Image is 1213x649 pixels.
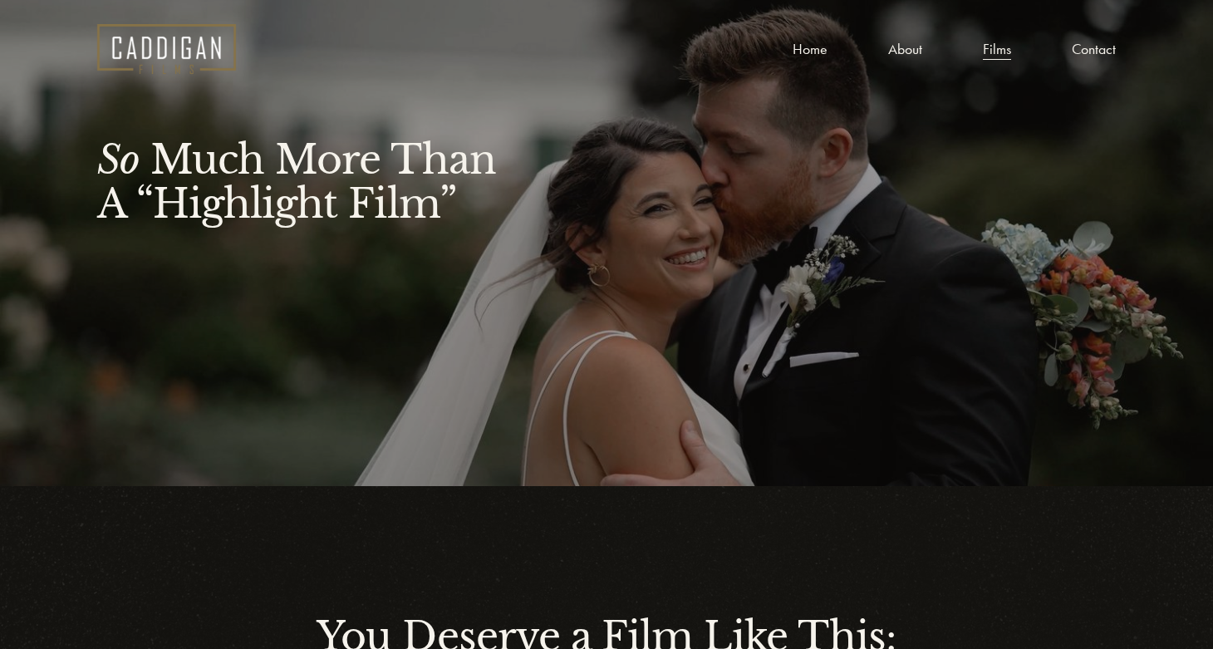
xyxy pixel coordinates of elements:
[793,37,827,61] a: Home
[888,37,922,61] a: About
[97,24,236,74] img: Caddigan Films
[1072,37,1116,61] a: Contact
[97,135,140,184] em: So
[97,139,522,227] h2: Much More Than A “Highlight Film”
[983,37,1011,61] a: Films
